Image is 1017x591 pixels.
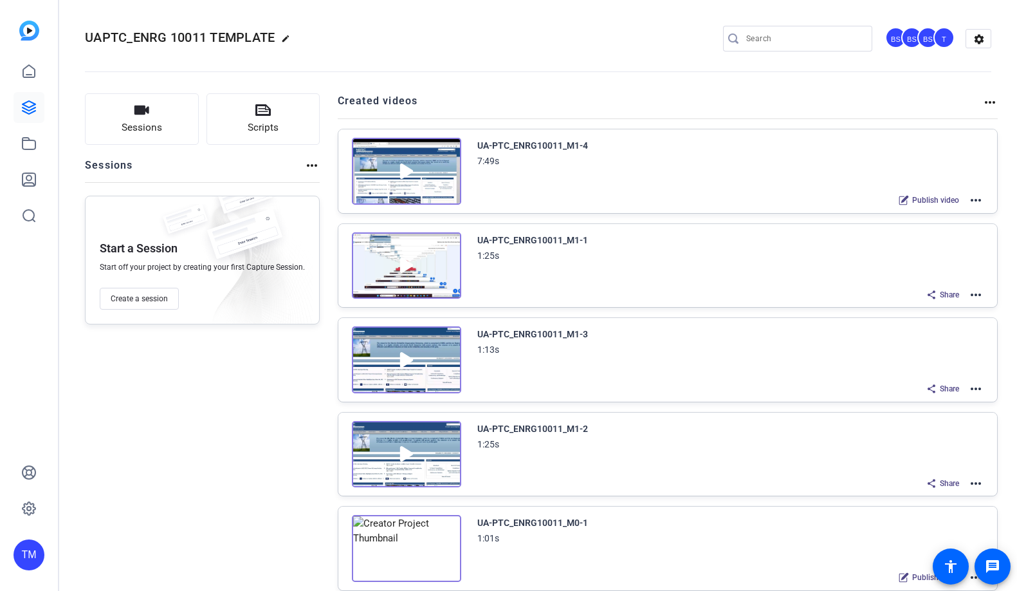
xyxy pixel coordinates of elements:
div: UA-PTC_ENRG10011_M1-4 [477,138,588,153]
h2: Sessions [85,158,133,182]
mat-icon: accessibility [943,559,958,574]
div: UA-PTC_ENRG10011_M1-3 [477,326,588,342]
ngx-avatar: Brian Sly [901,27,924,50]
span: Sessions [122,120,162,135]
img: fake-session.png [196,209,293,273]
input: Search [746,31,862,46]
span: UAPTC_ENRG 10011 TEMPLATE [85,30,275,45]
img: blue-gradient.svg [19,21,39,41]
span: Publish video [912,195,959,205]
span: Scripts [248,120,279,135]
div: 1:01s [477,530,499,546]
span: Create a session [111,294,168,304]
span: Publish video [912,572,959,583]
div: 1:25s [477,436,499,452]
button: Sessions [85,93,199,145]
img: Creator Project Thumbnail [352,232,461,299]
mat-icon: more_horiz [968,287,984,303]
img: Creator Project Thumbnail [352,515,461,582]
img: embarkstudio-empty-session.png [188,192,313,330]
mat-icon: more_horiz [304,158,320,173]
div: UA-PTC_ENRG10011_M1-1 [477,232,588,248]
ngx-avatar: Brandon Simmons [917,27,940,50]
mat-icon: edit [281,34,297,50]
p: Start a Session [100,241,178,256]
mat-icon: more_horiz [968,192,984,208]
div: UA-PTC_ENRG10011_M1-2 [477,421,588,436]
img: fake-session.png [156,204,214,242]
h2: Created videos [338,93,983,118]
div: BS [885,27,906,48]
button: Scripts [206,93,320,145]
div: 1:13s [477,342,499,357]
span: Start off your project by creating your first Capture Session. [100,262,305,272]
span: Share [940,478,959,489]
ngx-avatar: Tim Marietta [933,27,956,50]
div: T [933,27,955,48]
div: TM [14,539,44,570]
mat-icon: more_horiz [968,381,984,397]
img: Creator Project Thumbnail [352,421,461,488]
mat-icon: more_horiz [968,476,984,491]
div: UA-PTC_ENRG10011_M0-1 [477,515,588,530]
button: Create a session [100,288,179,310]
img: Creator Project Thumbnail [352,326,461,393]
ngx-avatar: Bradley Spinsby [885,27,908,50]
div: BS [917,27,939,48]
span: Share [940,384,959,394]
div: 1:25s [477,248,499,263]
mat-icon: settings [966,30,992,49]
span: Share [940,290,959,300]
img: fake-session.png [209,177,280,224]
div: 7:49s [477,153,499,169]
img: Creator Project Thumbnail [352,138,461,205]
div: BS [901,27,922,48]
mat-icon: more_horiz [982,95,998,110]
mat-icon: message [985,559,1000,574]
